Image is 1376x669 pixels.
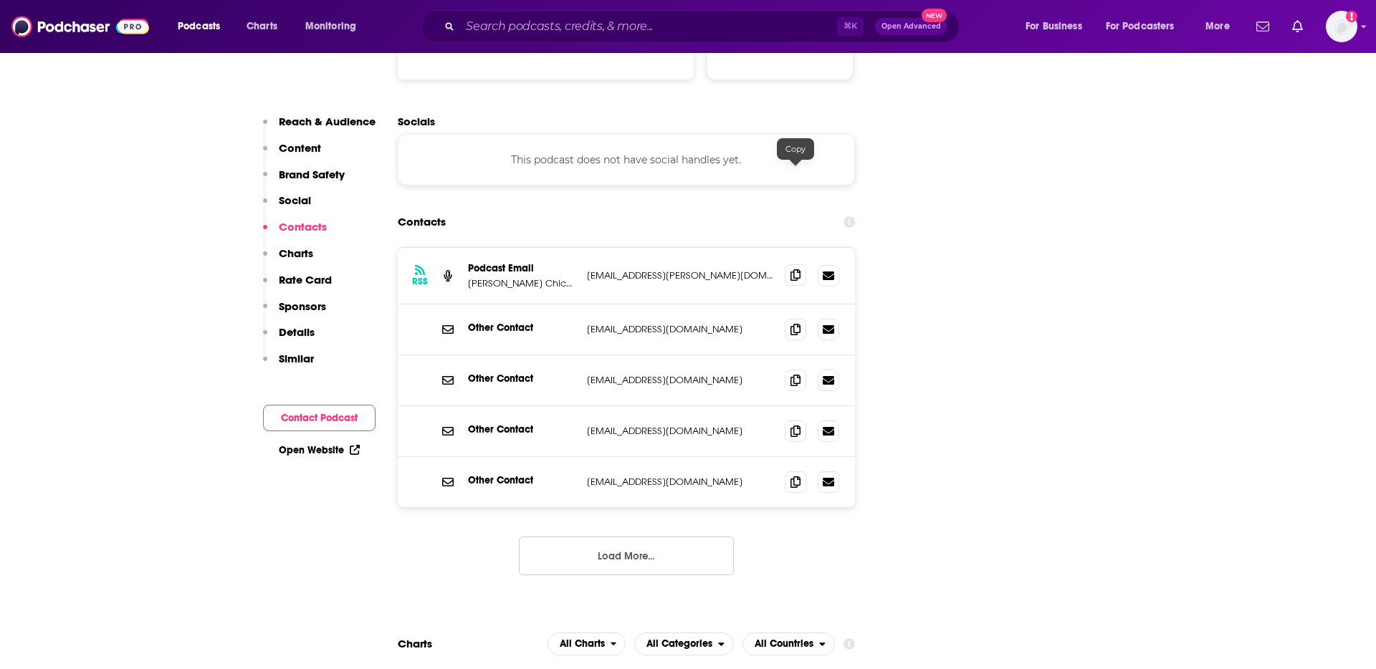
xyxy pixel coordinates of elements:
input: Search podcasts, credits, & more... [460,15,837,38]
p: Other Contact [468,474,575,486]
p: Similar [279,352,314,365]
p: [EMAIL_ADDRESS][DOMAIN_NAME] [587,323,773,335]
p: Other Contact [468,372,575,385]
p: Contacts [279,220,327,234]
span: Podcasts [178,16,220,37]
p: [EMAIL_ADDRESS][DOMAIN_NAME] [587,476,773,488]
button: open menu [1016,15,1100,38]
h2: Countries [742,632,835,655]
p: Rate Card [279,273,332,287]
a: Open Website [279,444,360,456]
button: Social [263,193,311,220]
button: open menu [634,632,734,655]
button: Content [263,141,321,168]
span: More [1205,16,1230,37]
span: Logged in as JamesRod2024 [1326,11,1357,42]
span: Charts [247,16,277,37]
a: Show notifications dropdown [1286,14,1309,39]
span: New [922,9,947,22]
button: open menu [548,632,626,655]
p: Sponsors [279,299,326,313]
h3: RSS [412,276,428,287]
button: Contacts [263,220,327,246]
p: Other Contact [468,423,575,435]
button: Charts [263,246,313,273]
span: For Business [1026,16,1082,37]
span: All Countries [755,639,813,649]
svg: Add a profile image [1346,11,1357,22]
p: Social [279,193,311,207]
div: Search podcasts, credits, & more... [434,10,973,43]
h2: Categories [634,632,734,655]
p: Charts [279,246,313,260]
span: Monitoring [305,16,356,37]
p: Podcast Email [468,262,575,274]
a: Show notifications dropdown [1251,14,1275,39]
p: [EMAIL_ADDRESS][DOMAIN_NAME] [587,425,773,437]
button: Load More... [519,536,734,575]
button: Sponsors [263,299,326,326]
p: Details [279,325,315,339]
button: Rate Card [263,273,332,299]
span: For Podcasters [1106,16,1175,37]
p: [EMAIL_ADDRESS][DOMAIN_NAME] [587,374,773,386]
button: Details [263,325,315,352]
button: open menu [742,632,835,655]
p: [EMAIL_ADDRESS][PERSON_NAME][DOMAIN_NAME] [587,269,773,281]
button: open menu [1096,15,1195,38]
button: Reach & Audience [263,115,376,141]
div: This podcast does not have social handles yet. [398,134,855,186]
span: All Charts [560,639,605,649]
a: Charts [237,15,286,38]
p: Other Contact [468,322,575,334]
span: Open Advanced [881,23,941,30]
button: Similar [263,352,314,378]
h2: Contacts [398,208,446,236]
span: ⌘ K [837,17,864,36]
button: open menu [1195,15,1248,38]
p: Brand Safety [279,168,345,181]
p: Reach & Audience [279,115,376,128]
h2: Charts [398,637,432,650]
span: All Categories [646,639,712,649]
button: open menu [295,15,375,38]
button: Open AdvancedNew [875,18,947,35]
button: open menu [168,15,239,38]
img: Podchaser - Follow, Share and Rate Podcasts [11,13,149,40]
button: Contact Podcast [263,405,376,431]
img: User Profile [1326,11,1357,42]
p: [PERSON_NAME] Chicago Business [468,277,575,289]
button: Brand Safety [263,168,345,194]
p: Content [279,141,321,155]
h2: Socials [398,115,855,128]
h2: Platforms [548,632,626,655]
div: Copy [777,138,814,160]
button: Show profile menu [1326,11,1357,42]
